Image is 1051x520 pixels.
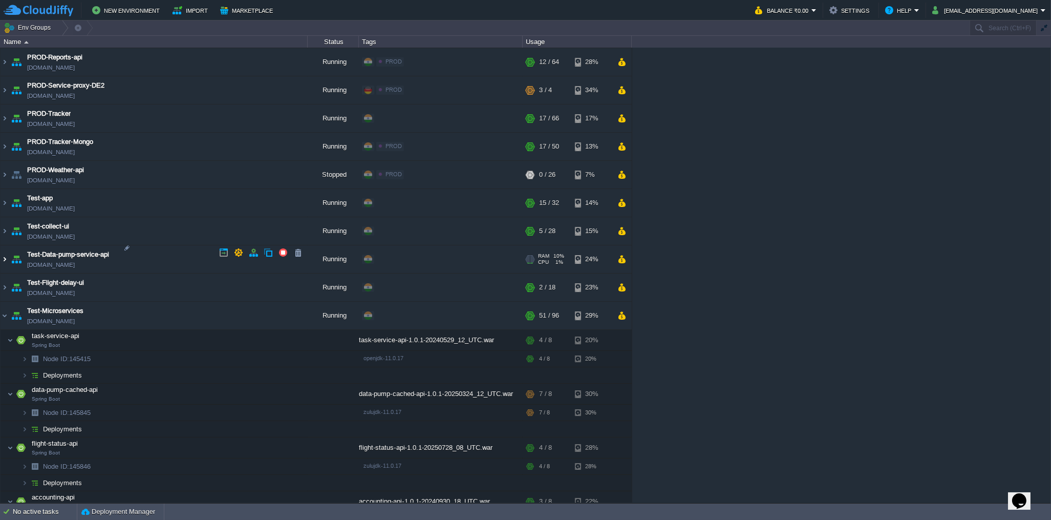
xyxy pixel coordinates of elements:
[22,405,28,421] img: AMDAwAAAACH5BAEAAAAALAAAAAABAAEAAAICRAEAOw==
[539,459,550,474] div: 4 / 8
[575,76,608,104] div: 34%
[42,355,92,363] a: Node ID:145415
[575,330,608,350] div: 20%
[575,105,608,132] div: 17%
[27,80,104,91] a: PROD-Service-proxy-DE2
[28,405,42,421] img: AMDAwAAAACH5BAEAAAAALAAAAAABAAEAAAICRAEAOw==
[27,109,71,119] a: PROD-Tracker
[27,193,53,203] a: Test-app
[9,217,24,245] img: AMDAwAAAACH5BAEAAAAALAAAAAABAAEAAAICRAEAOw==
[7,330,13,350] img: AMDAwAAAACH5BAEAAAAALAAAAAABAAEAAAICRAEAOw==
[32,342,60,348] span: Spring Boot
[575,217,608,245] div: 15%
[539,217,555,245] div: 5 / 28
[27,165,84,175] a: PROD-Weather-api
[575,351,608,367] div: 20%
[308,189,359,217] div: Running
[27,175,75,185] a: [DOMAIN_NAME]
[27,91,75,101] a: [DOMAIN_NAME]
[1,217,9,245] img: AMDAwAAAACH5BAEAAAAALAAAAAABAAEAAAICRAEAOw==
[9,274,24,301] img: AMDAwAAAACH5BAEAAAAALAAAAAABAAEAAAICRAEAOw==
[1,48,9,76] img: AMDAwAAAACH5BAEAAAAALAAAAAABAAEAAAICRAEAOw==
[9,302,24,329] img: AMDAwAAAACH5BAEAAAAALAAAAAABAAEAAAICRAEAOw==
[553,253,564,259] span: 10%
[359,491,523,512] div: accounting-api-1.0.1-20240930_18_UTC.war
[14,438,28,458] img: AMDAwAAAACH5BAEAAAAALAAAAAABAAEAAAICRAEAOw==
[575,384,608,404] div: 30%
[31,331,81,340] span: task-service-api
[575,161,608,189] div: 7%
[4,20,54,35] button: Env Groups
[28,459,42,474] img: AMDAwAAAACH5BAEAAAAALAAAAAABAAEAAAICRAEAOw==
[27,63,75,73] span: [DOMAIN_NAME]
[359,36,522,48] div: Tags
[539,405,550,421] div: 7 / 8
[538,253,549,259] span: RAM
[22,421,28,437] img: AMDAwAAAACH5BAEAAAAALAAAAAABAAEAAAICRAEAOw==
[575,48,608,76] div: 28%
[14,491,28,512] img: AMDAwAAAACH5BAEAAAAALAAAAAABAAEAAAICRAEAOw==
[575,245,608,273] div: 24%
[308,245,359,273] div: Running
[385,87,402,93] span: PROD
[42,425,83,433] span: Deployments
[1,189,9,217] img: AMDAwAAAACH5BAEAAAAALAAAAAABAAEAAAICRAEAOw==
[32,450,60,456] span: Spring Boot
[539,302,559,329] div: 51 / 96
[539,189,559,217] div: 15 / 32
[539,48,559,76] div: 12 / 64
[22,351,28,367] img: AMDAwAAAACH5BAEAAAAALAAAAAABAAEAAAICRAEAOw==
[7,384,13,404] img: AMDAwAAAACH5BAEAAAAALAAAAAABAAEAAAICRAEAOw==
[363,409,401,415] span: zulujdk-11.0.17
[27,306,83,316] span: Test-Microservices
[220,4,276,16] button: Marketplace
[308,217,359,245] div: Running
[28,475,42,491] img: AMDAwAAAACH5BAEAAAAALAAAAAABAAEAAAICRAEAOw==
[28,351,42,367] img: AMDAwAAAACH5BAEAAAAALAAAAAABAAEAAAICRAEAOw==
[539,105,559,132] div: 17 / 66
[308,274,359,301] div: Running
[31,440,79,447] a: flight-status-apiSpring Boot
[575,133,608,160] div: 13%
[27,203,75,214] a: [DOMAIN_NAME]
[385,143,402,149] span: PROD
[1,274,9,301] img: AMDAwAAAACH5BAEAAAAALAAAAAABAAEAAAICRAEAOw==
[575,189,608,217] div: 14%
[885,4,914,16] button: Help
[27,221,69,232] a: Test-collect-ui
[575,302,608,329] div: 29%
[27,249,109,260] span: Test-Data-pump-service-api
[1,133,9,160] img: AMDAwAAAACH5BAEAAAAALAAAAAABAAEAAAICRAEAOw==
[308,76,359,104] div: Running
[1,302,9,329] img: AMDAwAAAACH5BAEAAAAALAAAAAABAAEAAAICRAEAOw==
[28,367,42,383] img: AMDAwAAAACH5BAEAAAAALAAAAAABAAEAAAICRAEAOw==
[14,330,28,350] img: AMDAwAAAACH5BAEAAAAALAAAAAABAAEAAAICRAEAOw==
[385,58,402,65] span: PROD
[7,438,13,458] img: AMDAwAAAACH5BAEAAAAALAAAAAABAAEAAAICRAEAOw==
[575,405,608,421] div: 30%
[9,48,24,76] img: AMDAwAAAACH5BAEAAAAALAAAAAABAAEAAAICRAEAOw==
[308,161,359,189] div: Stopped
[1,36,307,48] div: Name
[575,459,608,474] div: 28%
[27,119,75,129] a: [DOMAIN_NAME]
[1,161,9,189] img: AMDAwAAAACH5BAEAAAAALAAAAAABAAEAAAICRAEAOw==
[22,475,28,491] img: AMDAwAAAACH5BAEAAAAALAAAAAABAAEAAAICRAEAOw==
[829,4,872,16] button: Settings
[42,371,83,380] a: Deployments
[42,355,92,363] span: 145415
[42,462,92,471] a: Node ID:145846
[9,245,24,273] img: AMDAwAAAACH5BAEAAAAALAAAAAABAAEAAAICRAEAOw==
[9,105,24,132] img: AMDAwAAAACH5BAEAAAAALAAAAAABAAEAAAICRAEAOw==
[9,161,24,189] img: AMDAwAAAACH5BAEAAAAALAAAAAABAAEAAAICRAEAOw==
[359,384,523,404] div: data-pump-cached-api-1.0.1-20250324_12_UTC.war
[173,4,211,16] button: Import
[28,421,42,437] img: AMDAwAAAACH5BAEAAAAALAAAAAABAAEAAAICRAEAOw==
[539,76,552,104] div: 3 / 4
[9,133,24,160] img: AMDAwAAAACH5BAEAAAAALAAAAAABAAEAAAICRAEAOw==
